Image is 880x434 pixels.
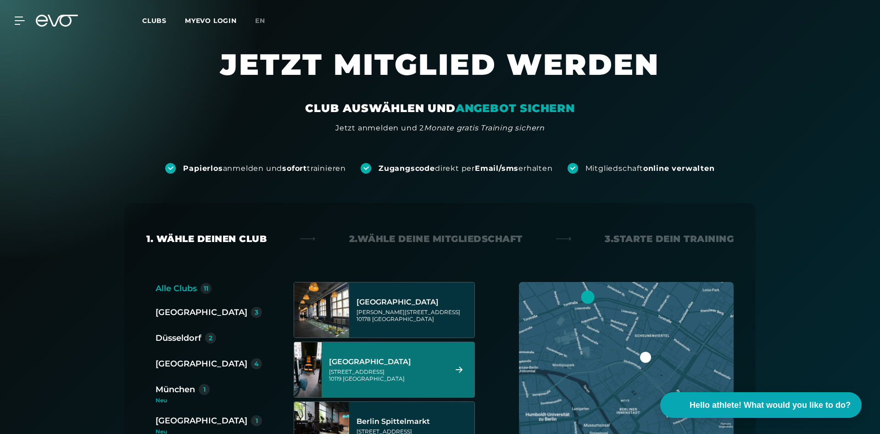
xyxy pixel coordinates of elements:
strong: sofort [282,164,307,173]
div: 4 [254,361,259,367]
div: Mitgliedschaft [585,163,715,174]
div: Düsseldorf [156,332,201,344]
em: ANGEBOT SICHERN [456,101,575,115]
img: Berlin Alexanderplatz [294,282,349,338]
div: 1 [203,386,206,393]
font: Hello athlete! What would you like to do? [690,400,851,410]
div: Jetzt anmelden und 2 [335,123,545,134]
div: 1. Wähle deinen Club [146,232,267,245]
h1: JETZT MITGLIED WERDEN [165,46,715,101]
div: Neu [156,398,269,403]
div: Berlin Spittelmarkt [356,417,472,426]
div: Alle Clubs [156,282,197,295]
span: en [255,17,265,25]
a: MYEVO LOGIN [185,17,237,25]
div: [GEOGRAPHIC_DATA] [156,306,247,319]
img: Berlin Rosenthaler Platz [280,342,335,397]
div: [GEOGRAPHIC_DATA] [329,357,444,366]
a: en [255,16,276,26]
a: Clubs [142,16,185,25]
div: 11 [204,285,208,292]
strong: online verwalten [643,164,715,173]
strong: Zugangscode [379,164,435,173]
div: [STREET_ADDRESS] 10119 [GEOGRAPHIC_DATA] [329,368,444,382]
font: Clubs [142,17,167,25]
div: München [156,383,195,396]
div: [GEOGRAPHIC_DATA] [356,298,472,307]
div: 3 [255,309,258,316]
div: anmelden und trainieren [183,163,346,174]
button: Hello athlete! What would you like to do? [660,392,862,418]
div: direkt per erhalten [379,163,552,174]
div: [GEOGRAPHIC_DATA] [156,414,247,427]
div: 1 [256,417,258,424]
div: [GEOGRAPHIC_DATA] [156,357,247,370]
div: CLUB AUSWÄHLEN UND [305,101,574,116]
div: [PERSON_NAME][STREET_ADDRESS] 10178 [GEOGRAPHIC_DATA] [356,309,472,322]
div: 2 [209,335,212,341]
div: 3. Starte dein Training [605,232,734,245]
strong: Email/sms [475,164,518,173]
div: 2. Wähle deine Mitgliedschaft [349,232,523,245]
em: Monate gratis Training sichern [424,124,545,132]
strong: Papierlos [183,164,223,173]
